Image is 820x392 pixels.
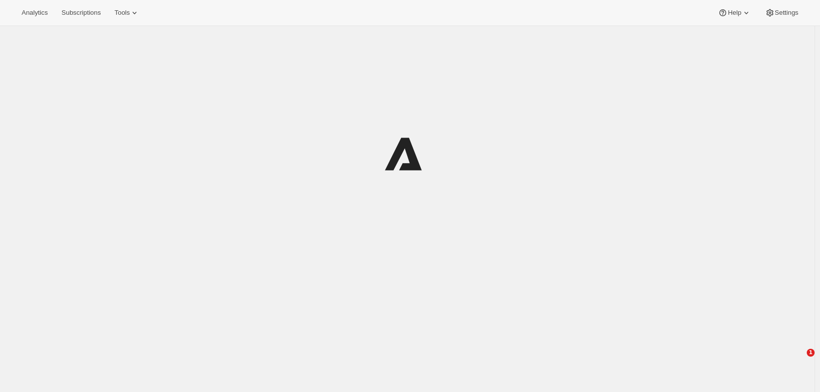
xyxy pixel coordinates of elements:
span: Subscriptions [61,9,101,17]
button: Tools [109,6,145,20]
button: Analytics [16,6,54,20]
button: Settings [759,6,804,20]
span: Help [728,9,741,17]
span: Analytics [22,9,48,17]
button: Subscriptions [55,6,107,20]
span: 1 [807,349,815,357]
iframe: Intercom live chat [787,349,810,372]
button: Help [712,6,757,20]
span: Settings [775,9,798,17]
span: Tools [114,9,130,17]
